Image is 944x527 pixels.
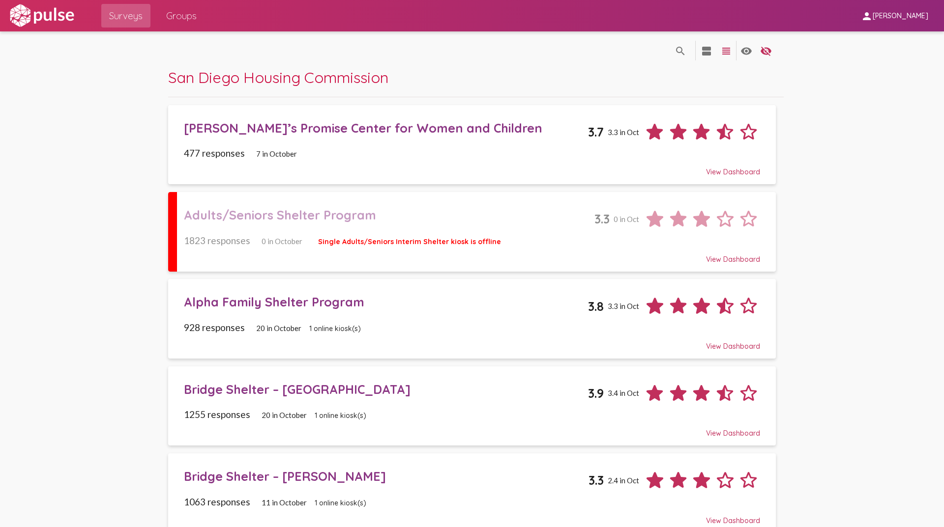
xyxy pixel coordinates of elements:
[166,7,197,25] span: Groups
[671,41,690,60] button: language
[861,10,873,22] mat-icon: person
[168,192,776,271] a: Adults/Seniors Shelter Program3.30 in Oct1823 responses0 in OctoberSingle Adults/Seniors Interim ...
[608,302,639,310] span: 3.3 in Oct
[608,128,639,137] span: 3.3 in Oct
[168,279,776,358] a: Alpha Family Shelter Program3.83.3 in Oct928 responses20 in October1 online kiosk(s)View Dashboard
[262,411,307,419] span: 20 in October
[675,45,686,57] mat-icon: language
[594,211,610,226] span: 3.3
[740,45,752,57] mat-icon: language
[184,420,761,438] div: View Dashboard
[184,469,589,484] div: Bridge Shelter – [PERSON_NAME]
[168,366,776,445] a: Bridge Shelter – [GEOGRAPHIC_DATA]3.93.4 in Oct1255 responses20 in October1 online kiosk(s)View D...
[184,382,589,397] div: Bridge Shelter – [GEOGRAPHIC_DATA]
[701,45,712,57] mat-icon: language
[184,294,589,309] div: Alpha Family Shelter Program
[315,499,366,507] span: 1 online kiosk(s)
[184,496,250,507] span: 1063 responses
[184,333,761,351] div: View Dashboard
[589,472,604,488] span: 3.3
[101,4,150,28] a: Surveys
[737,41,756,60] button: language
[697,41,716,60] button: language
[184,207,595,222] div: Adults/Seniors Shelter Program
[588,299,604,314] span: 3.8
[184,159,761,176] div: View Dashboard
[262,237,302,246] span: 0 in October
[168,105,776,184] a: [PERSON_NAME]’s Promise Center for Women and Children3.73.3 in Oct477 responses7 in OctoberView D...
[853,6,936,25] button: [PERSON_NAME]
[318,237,501,246] span: Single Adults/Seniors Interim Shelter kiosk is offline
[184,507,761,525] div: View Dashboard
[8,3,76,28] img: white-logo.svg
[184,246,761,264] div: View Dashboard
[608,476,639,485] span: 2.4 in Oct
[588,386,604,401] span: 3.9
[873,12,928,21] span: [PERSON_NAME]
[309,324,361,333] span: 1 online kiosk(s)
[158,4,205,28] a: Groups
[315,411,366,420] span: 1 online kiosk(s)
[262,498,307,507] span: 11 in October
[184,409,250,420] span: 1255 responses
[109,7,143,25] span: Surveys
[588,124,604,139] span: 3.7
[184,147,245,159] span: 477 responses
[168,68,388,87] span: San Diego Housing Commission
[184,322,245,333] span: 928 responses
[756,41,776,60] button: language
[608,388,639,397] span: 3.4 in Oct
[184,235,250,246] span: 1823 responses
[760,45,772,57] mat-icon: language
[256,324,301,333] span: 20 in October
[720,45,732,57] mat-icon: language
[614,215,639,223] span: 0 in Oct
[184,120,589,136] div: [PERSON_NAME]’s Promise Center for Women and Children
[716,41,736,60] button: language
[256,149,297,158] span: 7 in October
